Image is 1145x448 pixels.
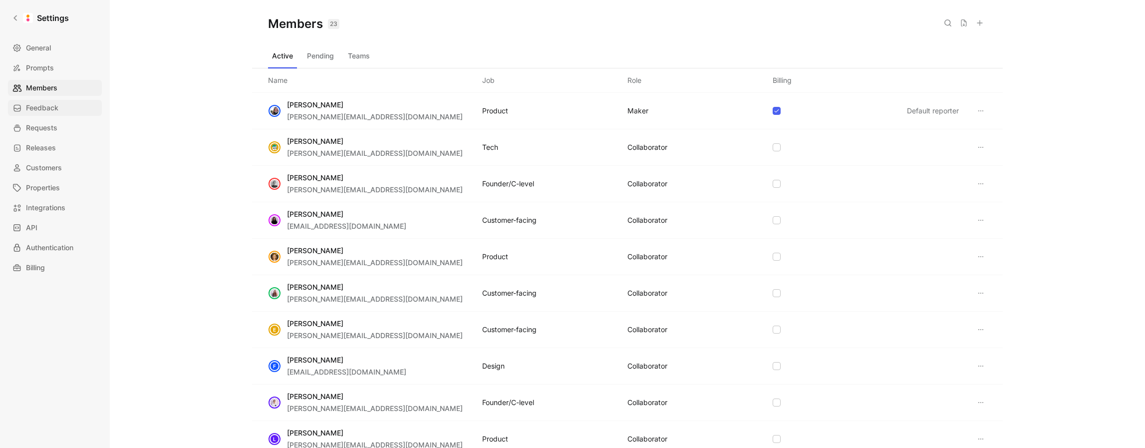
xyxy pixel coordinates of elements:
[26,202,65,214] span: Integrations
[287,283,343,291] span: [PERSON_NAME]
[268,74,287,86] div: Name
[773,74,792,86] div: Billing
[8,120,102,136] a: Requests
[482,141,498,153] div: Tech
[270,288,280,298] img: avatar
[287,137,343,145] span: [PERSON_NAME]
[26,182,60,194] span: Properties
[287,173,343,182] span: [PERSON_NAME]
[287,100,343,109] span: [PERSON_NAME]
[37,12,69,24] h1: Settings
[8,220,102,236] a: API
[287,392,343,401] span: [PERSON_NAME]
[26,62,54,74] span: Prompts
[26,122,57,134] span: Requests
[627,433,667,445] div: COLLABORATOR
[287,210,343,218] span: [PERSON_NAME]
[8,8,73,28] a: Settings
[26,162,62,174] span: Customers
[482,287,537,299] div: Customer-facing
[8,200,102,216] a: Integrations
[287,368,406,376] span: [EMAIL_ADDRESS][DOMAIN_NAME]
[287,331,463,340] span: [PERSON_NAME][EMAIL_ADDRESS][DOMAIN_NAME]
[627,105,648,117] div: MAKER
[344,48,374,64] button: Teams
[328,19,339,29] div: 23
[482,178,534,190] div: Founder/C-level
[627,324,667,336] div: COLLABORATOR
[270,252,280,262] img: avatar
[287,185,463,194] span: [PERSON_NAME][EMAIL_ADDRESS][DOMAIN_NAME]
[287,222,406,230] span: [EMAIL_ADDRESS][DOMAIN_NAME]
[287,258,463,267] span: [PERSON_NAME][EMAIL_ADDRESS][DOMAIN_NAME]
[482,360,505,372] div: Design
[287,246,343,255] span: [PERSON_NAME]
[287,356,343,364] span: [PERSON_NAME]
[482,74,495,86] div: Job
[270,179,280,189] img: avatar
[627,287,667,299] div: COLLABORATOR
[482,397,534,409] div: Founder/C-level
[287,295,463,303] span: [PERSON_NAME][EMAIL_ADDRESS][DOMAIN_NAME]
[627,397,667,409] div: COLLABORATOR
[270,361,280,371] div: F
[482,214,537,226] div: Customer-facing
[303,48,338,64] button: Pending
[8,180,102,196] a: Properties
[287,112,463,121] span: [PERSON_NAME][EMAIL_ADDRESS][DOMAIN_NAME]
[8,40,102,56] a: General
[8,140,102,156] a: Releases
[270,215,280,225] img: avatar
[482,324,537,336] div: Customer-facing
[270,434,280,444] div: L
[8,160,102,176] a: Customers
[26,42,51,54] span: General
[26,222,37,234] span: API
[287,404,463,413] span: [PERSON_NAME][EMAIL_ADDRESS][DOMAIN_NAME]
[8,260,102,276] a: Billing
[907,106,959,115] span: Default reporter
[268,48,297,64] button: Active
[287,149,463,157] span: [PERSON_NAME][EMAIL_ADDRESS][DOMAIN_NAME]
[270,106,280,116] img: avatar
[482,433,508,445] div: Product
[26,102,58,114] span: Feedback
[287,429,343,437] span: [PERSON_NAME]
[8,80,102,96] a: Members
[8,100,102,116] a: Feedback
[26,262,45,274] span: Billing
[627,141,667,153] div: COLLABORATOR
[627,178,667,190] div: COLLABORATOR
[627,251,667,263] div: COLLABORATOR
[270,142,280,152] img: avatar
[26,142,56,154] span: Releases
[287,319,343,328] span: [PERSON_NAME]
[270,325,280,335] div: E
[482,251,508,263] div: Product
[8,60,102,76] a: Prompts
[270,398,280,408] img: avatar
[8,240,102,256] a: Authentication
[627,360,667,372] div: COLLABORATOR
[627,214,667,226] div: COLLABORATOR
[482,105,508,117] div: Product
[268,16,339,32] h1: Members
[26,242,73,254] span: Authentication
[627,74,641,86] div: Role
[26,82,57,94] span: Members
